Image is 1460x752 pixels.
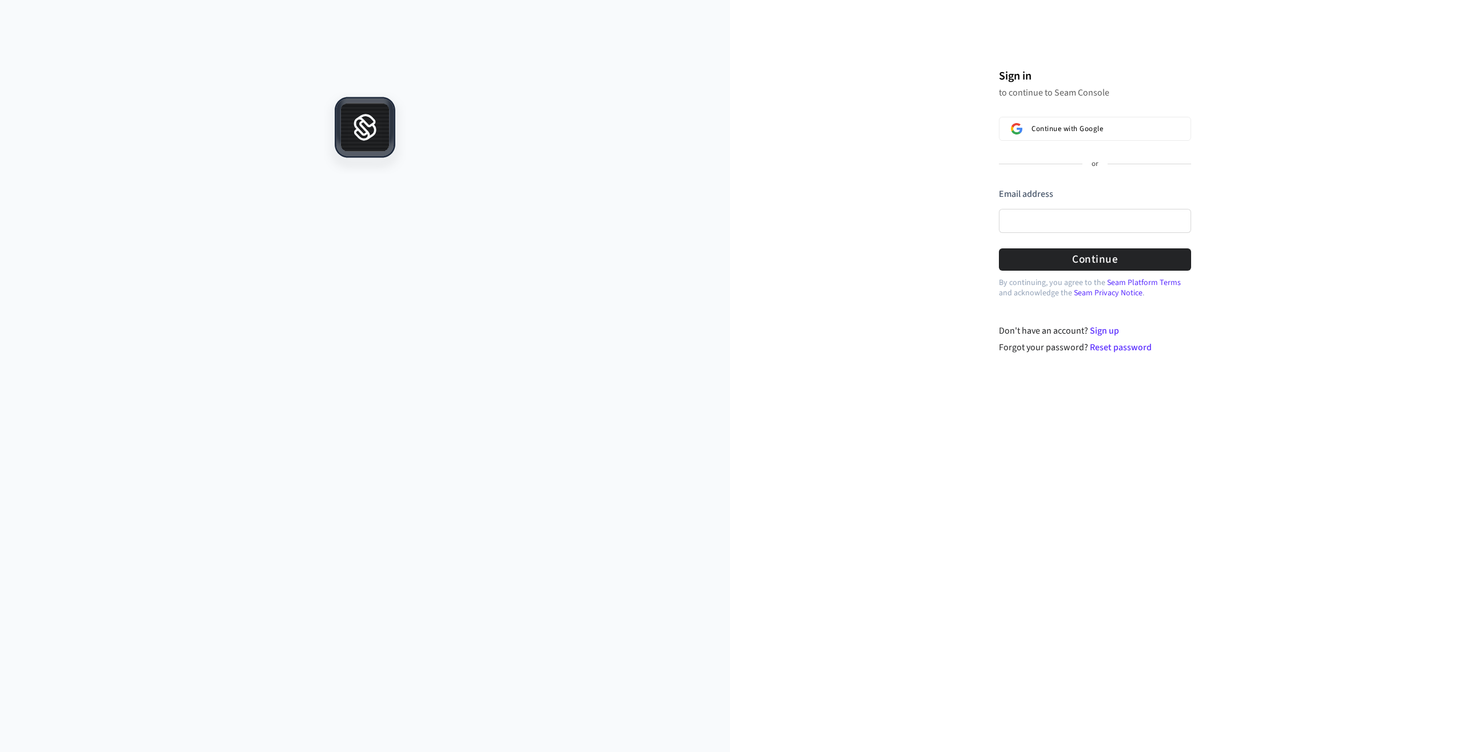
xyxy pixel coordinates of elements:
[1074,287,1142,299] a: Seam Privacy Notice
[999,324,1192,338] div: Don't have an account?
[999,341,1192,354] div: Forgot your password?
[999,278,1191,298] p: By continuing, you agree to the and acknowledge the .
[1090,324,1119,337] a: Sign up
[999,87,1191,98] p: to continue to Seam Console
[1090,341,1152,354] a: Reset password
[1107,277,1181,288] a: Seam Platform Terms
[1031,124,1103,133] span: Continue with Google
[999,117,1191,141] button: Sign in with GoogleContinue with Google
[999,248,1191,271] button: Continue
[999,68,1191,85] h1: Sign in
[1092,159,1098,169] p: or
[1011,123,1022,134] img: Sign in with Google
[999,188,1053,200] label: Email address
